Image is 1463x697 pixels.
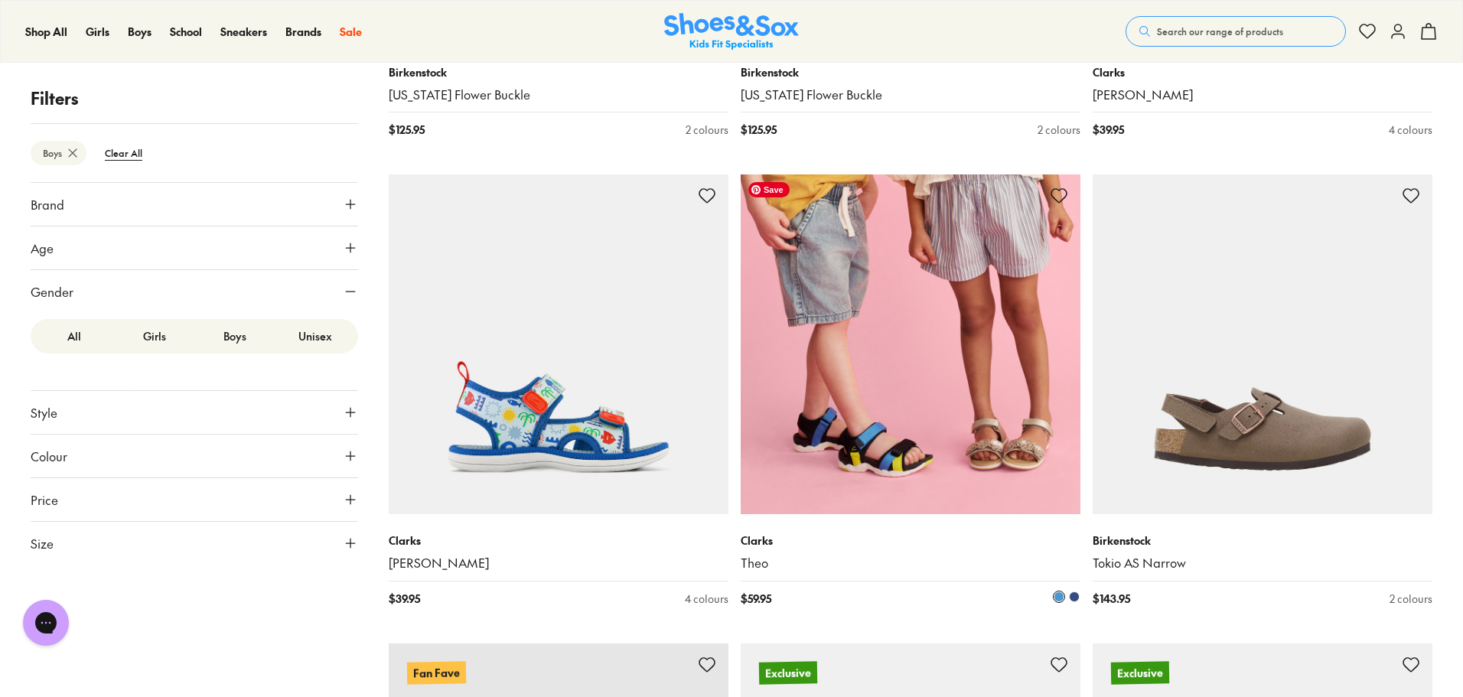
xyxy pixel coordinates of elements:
[664,13,799,50] a: Shoes & Sox
[389,64,728,80] p: Birkenstock
[741,64,1080,80] p: Birkenstock
[31,270,358,313] button: Gender
[31,490,58,509] span: Price
[114,322,194,350] label: Girls
[1038,122,1080,138] div: 2 colours
[1111,662,1169,685] p: Exclusive
[86,24,109,40] a: Girls
[31,86,358,111] p: Filters
[220,24,267,39] span: Sneakers
[194,322,275,350] label: Boys
[31,522,358,565] button: Size
[741,122,777,138] span: $ 125.95
[1093,555,1432,572] a: Tokio AS Narrow
[1157,24,1283,38] span: Search our range of products
[31,195,64,213] span: Brand
[340,24,362,40] a: Sale
[664,13,799,50] img: SNS_Logo_Responsive.svg
[1093,533,1432,549] p: Birkenstock
[1093,591,1130,607] span: $ 143.95
[31,239,54,257] span: Age
[1093,86,1432,103] a: [PERSON_NAME]
[275,322,355,350] label: Unisex
[25,24,67,39] span: Shop All
[686,122,728,138] div: 2 colours
[741,591,771,607] span: $ 59.95
[1093,64,1432,80] p: Clarks
[15,594,77,651] iframe: Gorgias live chat messenger
[31,435,358,477] button: Colour
[31,226,358,269] button: Age
[220,24,267,40] a: Sneakers
[34,322,114,350] label: All
[389,555,728,572] a: [PERSON_NAME]
[389,122,425,138] span: $ 125.95
[31,447,67,465] span: Colour
[389,591,420,607] span: $ 39.95
[31,391,358,434] button: Style
[340,24,362,39] span: Sale
[1390,591,1432,607] div: 2 colours
[1093,122,1124,138] span: $ 39.95
[759,662,817,685] p: Exclusive
[170,24,202,39] span: School
[389,86,728,103] a: [US_STATE] Flower Buckle
[170,24,202,40] a: School
[128,24,152,40] a: Boys
[389,533,728,549] p: Clarks
[685,591,728,607] div: 4 colours
[407,662,466,685] p: Fan Fave
[31,282,73,301] span: Gender
[741,86,1080,103] a: [US_STATE] Flower Buckle
[741,555,1080,572] a: Theo
[31,183,358,226] button: Brand
[128,24,152,39] span: Boys
[31,478,358,521] button: Price
[31,141,86,165] btn: Boys
[31,403,57,422] span: Style
[741,533,1080,549] p: Clarks
[1126,16,1346,47] button: Search our range of products
[748,182,790,197] span: Save
[86,24,109,39] span: Girls
[31,534,54,552] span: Size
[25,24,67,40] a: Shop All
[1389,122,1432,138] div: 4 colours
[285,24,321,40] a: Brands
[285,24,321,39] span: Brands
[93,139,155,167] btn: Clear All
